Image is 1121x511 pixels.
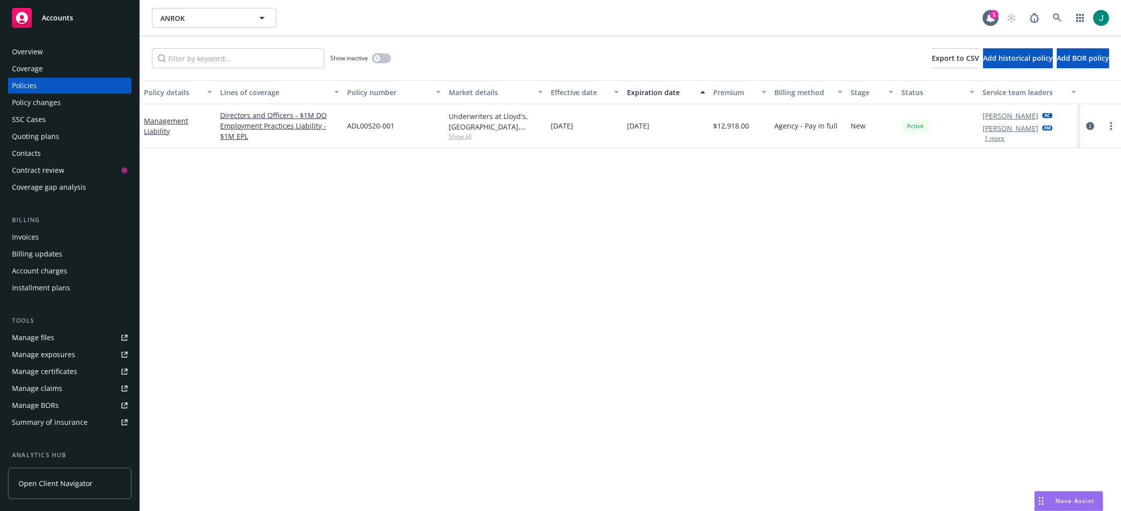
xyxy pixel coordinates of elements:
[12,246,62,262] div: Billing updates
[152,8,276,28] button: ANROK
[12,347,75,363] div: Manage exposures
[932,53,979,63] span: Export to CSV
[12,145,41,161] div: Contacts
[8,61,131,77] a: Coverage
[8,316,131,326] div: Tools
[979,80,1080,104] button: Service team leaders
[12,381,62,396] div: Manage claims
[774,121,838,131] span: Agency - Pay in full
[8,229,131,245] a: Invoices
[347,87,430,98] div: Policy number
[770,80,847,104] button: Billing method
[8,145,131,161] a: Contacts
[220,110,339,121] a: Directors and Officers - $1M DO
[12,162,64,178] div: Contract review
[42,14,73,22] span: Accounts
[12,179,86,195] div: Coverage gap analysis
[12,414,88,430] div: Summary of insurance
[12,61,43,77] div: Coverage
[8,78,131,94] a: Policies
[709,80,770,104] button: Premium
[140,80,216,104] button: Policy details
[449,111,542,132] div: Underwriters at Lloyd's, [GEOGRAPHIC_DATA], [PERSON_NAME] of [GEOGRAPHIC_DATA], RT Specialty Insu...
[713,121,749,131] span: $12,918.00
[1070,8,1090,28] a: Switch app
[851,87,882,98] div: Stage
[8,179,131,195] a: Coverage gap analysis
[8,364,131,380] a: Manage certificates
[8,263,131,279] a: Account charges
[623,80,710,104] button: Expiration date
[8,280,131,296] a: Installment plans
[8,381,131,396] a: Manage claims
[8,95,131,111] a: Policy changes
[774,87,832,98] div: Billing method
[449,132,542,140] span: Show all
[1001,8,1021,28] a: Start snowing
[1024,8,1044,28] a: Report a Bug
[343,80,445,104] button: Policy number
[12,128,59,144] div: Quoting plans
[12,330,54,346] div: Manage files
[1093,10,1109,26] img: photo
[990,10,998,19] div: 1
[8,414,131,430] a: Summary of insurance
[985,135,1004,141] button: 1 more
[1034,491,1103,511] button: Nova Assist
[983,87,1065,98] div: Service team leaders
[983,53,1053,63] span: Add historical policy
[1035,492,1047,511] div: Drag to move
[12,44,43,60] div: Overview
[983,48,1053,68] button: Add historical policy
[8,397,131,413] a: Manage BORs
[905,122,925,130] span: Active
[547,80,623,104] button: Effective date
[1057,53,1109,63] span: Add BOR policy
[1047,8,1067,28] a: Search
[983,111,1038,121] a: [PERSON_NAME]
[144,116,188,136] a: Management Liability
[12,397,59,413] div: Manage BORs
[8,128,131,144] a: Quoting plans
[220,87,328,98] div: Lines of coverage
[1055,497,1095,505] span: Nova Assist
[932,48,979,68] button: Export to CSV
[12,78,37,94] div: Policies
[160,13,247,23] span: ANROK
[983,123,1038,133] a: [PERSON_NAME]
[12,280,70,296] div: Installment plans
[12,95,61,111] div: Policy changes
[12,364,77,380] div: Manage certificates
[627,87,695,98] div: Expiration date
[8,215,131,225] div: Billing
[901,87,964,98] div: Status
[1084,120,1096,132] a: circleInformation
[8,44,131,60] a: Overview
[551,121,573,131] span: [DATE]
[627,121,649,131] span: [DATE]
[897,80,979,104] button: Status
[330,54,368,62] span: Show inactive
[8,347,131,363] a: Manage exposures
[851,121,866,131] span: New
[144,87,201,98] div: Policy details
[8,4,131,32] a: Accounts
[8,162,131,178] a: Contract review
[8,450,131,460] div: Analytics hub
[847,80,897,104] button: Stage
[12,229,39,245] div: Invoices
[8,330,131,346] a: Manage files
[12,112,46,128] div: SSC Cases
[713,87,755,98] div: Premium
[449,87,531,98] div: Market details
[1057,48,1109,68] button: Add BOR policy
[8,112,131,128] a: SSC Cases
[445,80,546,104] button: Market details
[12,263,67,279] div: Account charges
[1105,120,1117,132] a: more
[18,478,93,489] span: Open Client Navigator
[347,121,394,131] span: ADL00520-001
[152,48,324,68] input: Filter by keyword...
[220,121,339,141] a: Employment Practices Liability - $1M EPL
